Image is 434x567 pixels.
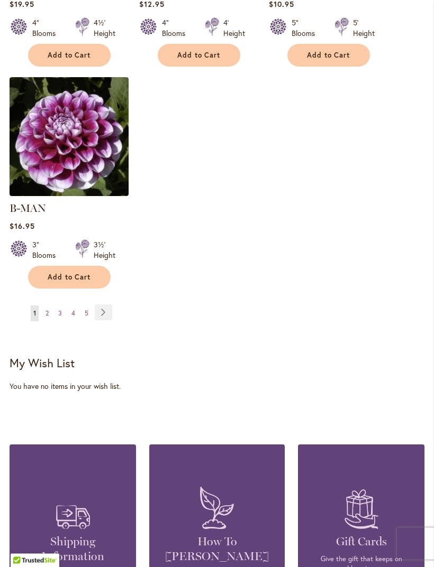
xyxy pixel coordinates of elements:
[46,310,49,318] span: 2
[28,44,111,67] button: Add to Cart
[82,306,91,322] a: 5
[25,535,120,564] h4: Shipping Information
[85,310,88,318] span: 5
[8,529,38,559] iframe: Launch Accessibility Center
[48,273,91,282] span: Add to Cart
[71,310,75,318] span: 4
[165,535,269,564] h4: How To [PERSON_NAME]
[287,44,370,67] button: Add to Cart
[48,51,91,60] span: Add to Cart
[10,78,129,197] img: B-MAN
[223,18,245,39] div: 4' Height
[177,51,221,60] span: Add to Cart
[10,189,129,199] a: B-MAN
[292,18,322,39] div: 5" Blooms
[94,240,115,261] div: 3½' Height
[28,266,111,289] button: Add to Cart
[314,535,409,550] h4: Gift Cards
[56,306,65,322] a: 3
[43,306,51,322] a: 2
[10,356,75,371] strong: My Wish List
[94,18,115,39] div: 4½' Height
[10,221,35,231] span: $16.95
[158,44,240,67] button: Add to Cart
[32,18,62,39] div: 4" Blooms
[162,18,192,39] div: 4" Blooms
[33,310,36,318] span: 1
[69,306,78,322] a: 4
[10,202,46,215] a: B-MAN
[353,18,375,39] div: 5' Height
[10,382,424,392] div: You have no items in your wish list.
[307,51,350,60] span: Add to Cart
[32,240,62,261] div: 3" Blooms
[58,310,62,318] span: 3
